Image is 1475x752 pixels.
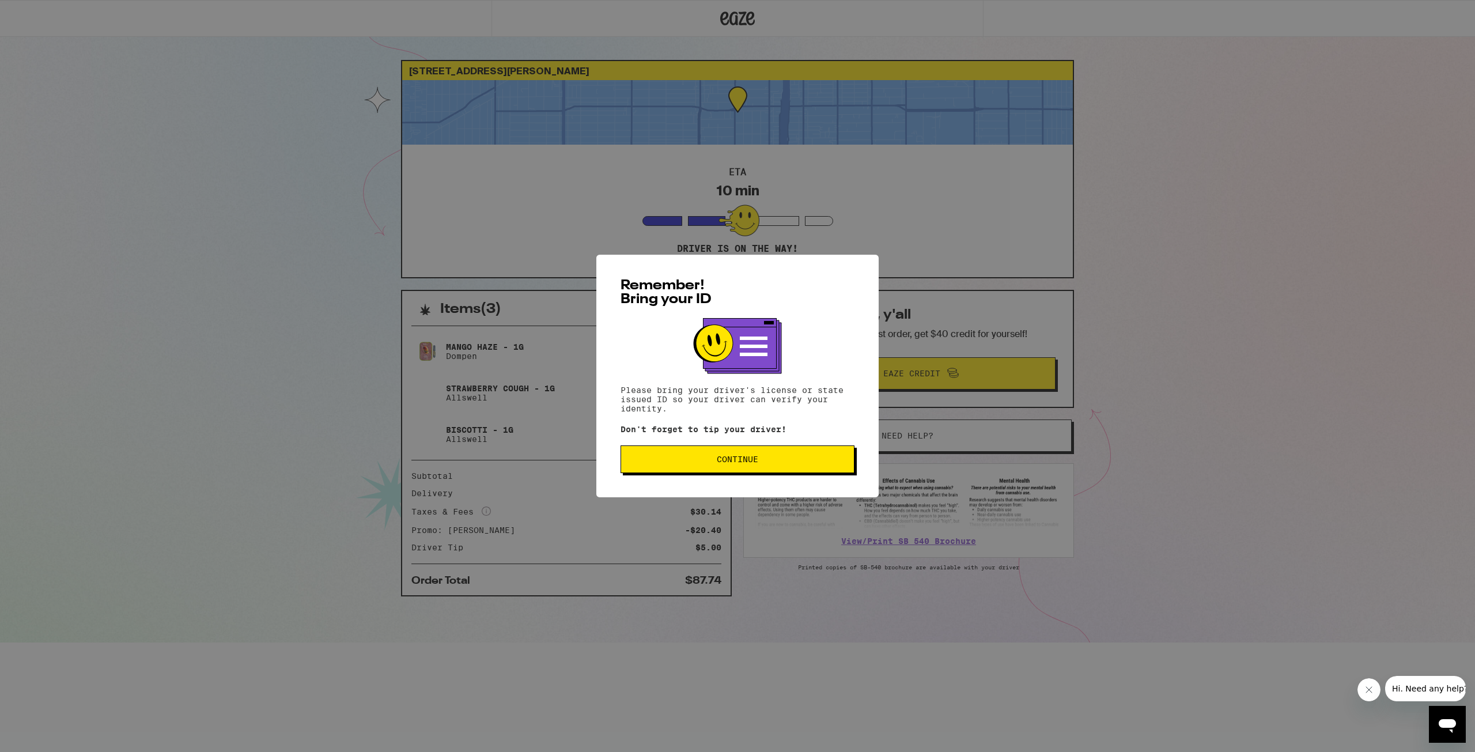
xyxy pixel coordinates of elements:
p: Please bring your driver's license or state issued ID so your driver can verify your identity. [621,386,854,413]
button: Continue [621,445,854,473]
span: Hi. Need any help? [7,8,83,17]
span: Remember! Bring your ID [621,279,712,307]
span: Continue [717,455,758,463]
iframe: Close message [1357,678,1381,701]
iframe: Message from company [1385,676,1466,701]
iframe: Button to launch messaging window [1429,706,1466,743]
p: Don't forget to tip your driver! [621,425,854,434]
